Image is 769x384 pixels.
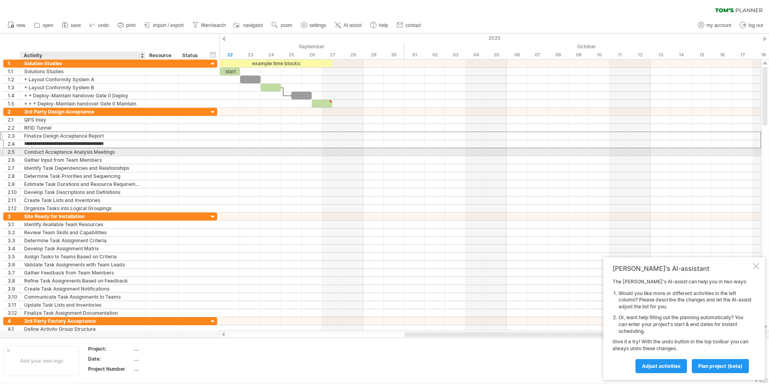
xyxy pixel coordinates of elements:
[363,51,384,59] div: Monday, 29 September 2025
[613,279,751,373] div: The [PERSON_NAME]'s AI-assist can help you in two ways: Give it a try! With the undo button in th...
[8,285,20,293] div: 3.9
[71,23,81,28] span: save
[425,51,445,59] div: Thursday, 2 October 2025
[24,172,141,180] div: Determine Task Priorities and Sequencing
[8,221,20,228] div: 3.1
[24,213,141,220] div: Site Ready for Installation
[732,51,753,59] div: Friday, 17 October 2025
[368,20,391,31] a: help
[568,51,589,59] div: Thursday, 9 October 2025
[24,293,141,301] div: Communicate Task Assignments to Teams
[642,363,681,369] span: Adjust activities
[738,20,765,31] a: log out
[613,264,751,273] div: [PERSON_NAME]'s AI-assistant
[8,172,20,180] div: 2.8
[88,345,132,352] div: Project:
[619,290,751,310] li: Would you like more or different activities in the left column? Please describe the changes and l...
[16,23,25,28] span: new
[24,84,141,91] div: + Layout Conformity System B
[281,51,302,59] div: Thursday, 25 September 2025
[280,23,292,28] span: zoom
[24,124,141,132] div: RFID Tunnel
[220,51,240,59] div: Monday, 22 September 2025
[548,51,568,59] div: Wednesday, 8 October 2025
[24,156,141,164] div: Gather Input from Team Members
[24,180,141,188] div: Estimate Task Durations and Resource Requirements
[507,51,527,59] div: Monday, 6 October 2025
[24,309,141,317] div: Finalize Task Assignment Documentation
[527,51,548,59] div: Tuesday, 7 October 2025
[445,51,466,59] div: Friday, 3 October 2025
[405,23,421,28] span: contact
[343,51,363,59] div: Sunday, 28 September 2025
[134,365,202,372] div: ....
[240,51,261,59] div: Tuesday, 23 September 2025
[8,204,20,212] div: 2.12
[24,52,141,60] div: Activity
[149,52,174,60] div: Resource
[134,345,202,352] div: ....
[343,23,362,28] span: AI assist
[24,164,141,172] div: Identify Task Dependencies and Relationships
[8,188,20,196] div: 2.10
[8,124,20,132] div: 2.2
[232,20,265,31] a: navigator
[619,314,751,334] li: Or, want help filling out the planning automatically? You can enter your project's start & end da...
[712,51,732,59] div: Thursday, 16 October 2025
[24,253,141,260] div: Assign Tasks to Teams Based on Criteria
[8,293,20,301] div: 3.10
[650,51,671,59] div: Monday, 13 October 2025
[24,245,141,252] div: Develop Task Assignment Matrix
[8,180,20,188] div: 2.9
[8,156,20,164] div: 2.6
[24,285,141,293] div: Create Task Assignment Notifications
[8,148,20,156] div: 2.5
[8,84,20,91] div: 1.3
[707,23,731,28] span: my account
[8,309,20,317] div: 3.12
[24,261,141,268] div: Validate Task Assignments with Team Leads
[24,325,141,333] div: Define Activity Group Structure
[24,196,141,204] div: Create Task Lists and Inventories
[153,23,184,28] span: import / export
[8,164,20,172] div: 2.7
[8,269,20,277] div: 3.7
[201,23,226,28] span: filter/search
[8,229,20,236] div: 3.2
[671,51,691,59] div: Tuesday, 14 October 2025
[8,68,20,75] div: 1.1
[261,51,281,59] div: Wednesday, 24 September 2025
[6,20,28,31] a: new
[88,365,132,372] div: Project Number
[24,277,141,285] div: Refine Task Assignments Based on Feedback
[8,92,20,99] div: 1.4
[32,20,56,31] a: open
[589,51,609,59] div: Friday, 10 October 2025
[8,245,20,252] div: 3.4
[395,20,424,31] a: contact
[466,51,486,59] div: Saturday, 4 October 2025
[299,20,329,31] a: settings
[486,51,507,59] div: Sunday, 5 October 2025
[8,253,20,260] div: 3.5
[24,301,141,309] div: Update Task Lists and Inventories
[755,378,768,384] div: v 422
[24,100,141,107] div: + + + Deploy-Maintain handover Gate 0 Maintain
[243,23,263,28] span: navigator
[8,213,20,220] div: 3
[630,51,650,59] div: Sunday, 12 October 2025
[302,51,322,59] div: Friday, 26 September 2025
[24,132,141,140] div: Finalize Design Acceptance Report
[691,51,712,59] div: Wednesday, 15 October 2025
[696,20,734,31] a: my account
[635,359,687,373] a: Adjust activities
[24,108,141,116] div: 3rd Party Design Acceptance
[24,188,141,196] div: Develop Task Descriptions and Definitions
[24,221,141,228] div: Identify Available Team Resources
[322,51,343,59] div: Saturday, 27 September 2025
[24,229,141,236] div: Review Team Skills and Capabilities
[333,20,364,31] a: AI assist
[8,140,20,148] div: 2.4
[24,116,141,124] div: QPS Inlay
[134,355,202,362] div: ....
